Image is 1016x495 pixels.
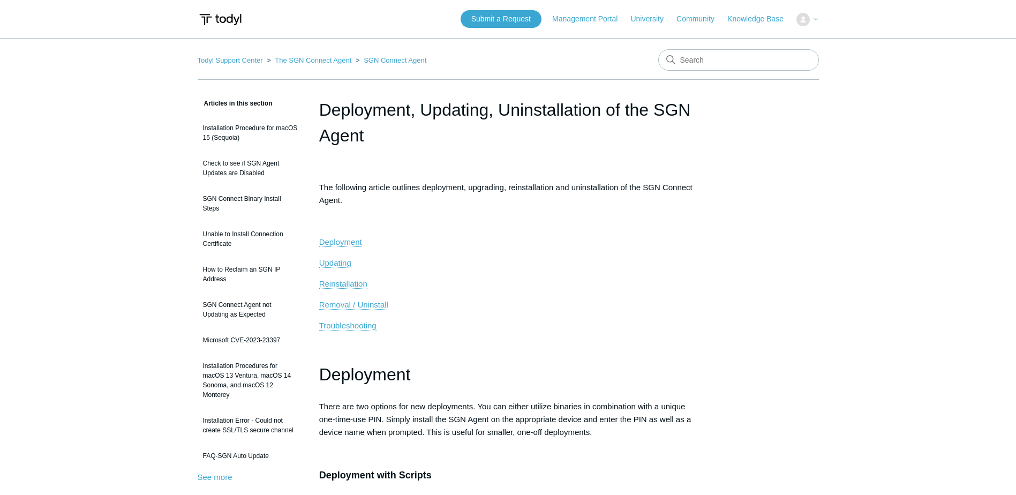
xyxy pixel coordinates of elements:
input: Search [658,49,819,71]
a: Reinstallation [319,279,367,289]
a: SGN Connect Agent not Updating as Expected [198,295,303,325]
span: Articles in this section [198,100,273,107]
span: Removal / Uninstall [319,300,388,309]
img: Todyl Support Center Help Center home page [198,10,243,29]
a: FAQ-SGN Auto Update [198,446,303,466]
a: Community [676,13,725,25]
a: Management Portal [552,13,628,25]
a: Removal / Uninstall [319,300,388,310]
a: Installation Procedure for macOS 15 (Sequoia) [198,118,303,148]
a: Microsoft CVE-2023-23397 [198,330,303,350]
a: How to Reclaim an SGN IP Address [198,259,303,289]
a: Check to see if SGN Agent Updates are Disabled [198,153,303,183]
span: Updating [319,258,351,267]
li: The SGN Connect Agent [265,56,353,64]
a: SGN Connect Agent [364,56,426,64]
span: Deployment [319,237,362,246]
a: See more [198,472,232,482]
span: There are two options for new deployments. You can either utilize binaries in combination with a ... [319,402,691,437]
a: Knowledge Base [727,13,794,25]
span: Troubleshooting [319,321,377,330]
a: Unable to Install Connection Certificate [198,224,303,254]
a: The SGN Connect Agent [275,56,351,64]
a: SGN Connect Binary Install Steps [198,189,303,219]
span: The following article outlines deployment, upgrading, reinstallation and uninstallation of the SG... [319,183,693,205]
a: Todyl Support Center [198,56,263,64]
a: Installation Error - Could not create SSL/TLS secure channel [198,410,303,440]
a: University [630,13,674,25]
a: Submit a Request [461,10,541,28]
span: Reinstallation [319,279,367,288]
a: Installation Procedures for macOS 13 Ventura, macOS 14 Sonoma, and macOS 12 Monterey [198,356,303,405]
span: Deployment [319,365,411,384]
a: Deployment [319,237,362,247]
h1: Deployment, Updating, Uninstallation of the SGN Agent [319,97,697,148]
li: Todyl Support Center [198,56,265,64]
li: SGN Connect Agent [353,56,426,64]
a: Troubleshooting [319,321,377,331]
a: Updating [319,258,351,268]
span: Deployment with Scripts [319,470,432,481]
